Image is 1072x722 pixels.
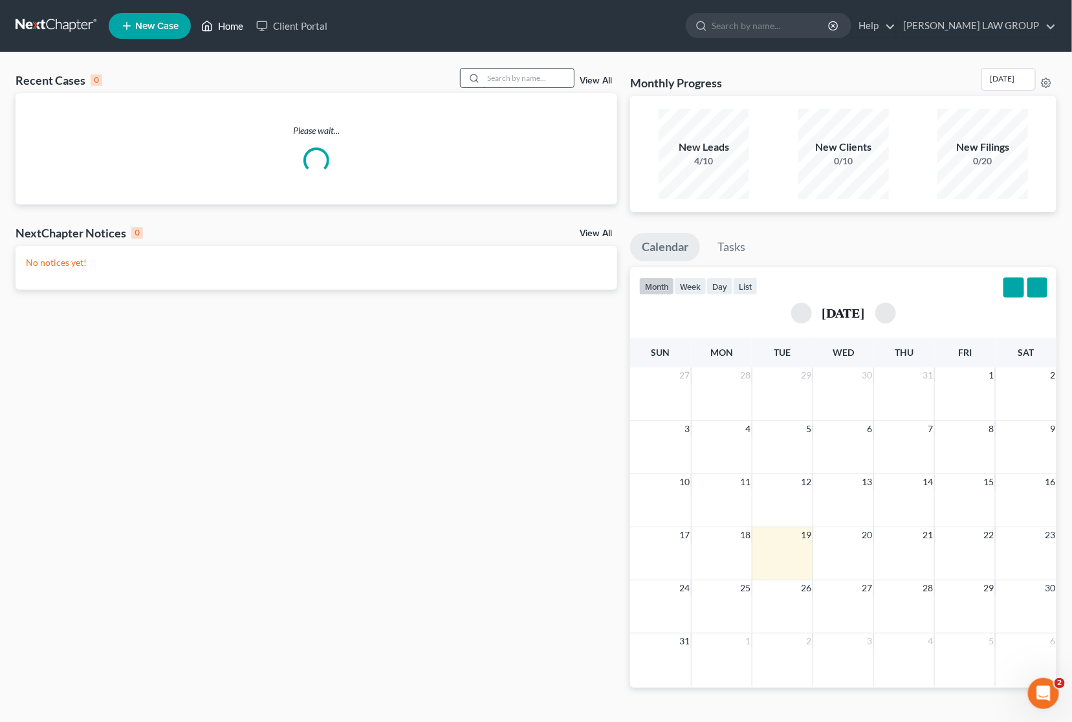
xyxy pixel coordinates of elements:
[580,76,612,85] a: View All
[800,367,813,383] span: 29
[1044,527,1056,543] span: 23
[678,527,691,543] span: 17
[987,421,995,437] span: 8
[250,14,334,38] a: Client Portal
[1028,678,1059,709] iframe: Intercom live chat
[744,633,752,649] span: 1
[800,474,813,490] span: 12
[131,227,143,239] div: 0
[744,421,752,437] span: 4
[860,527,873,543] span: 20
[921,580,934,596] span: 28
[866,633,873,649] span: 3
[1049,367,1056,383] span: 2
[91,74,102,86] div: 0
[659,140,749,155] div: New Leads
[1044,474,1056,490] span: 16
[739,474,752,490] span: 11
[712,14,830,38] input: Search by name...
[630,233,700,261] a: Calendar
[1018,347,1034,358] span: Sat
[739,580,752,596] span: 25
[926,421,934,437] span: 7
[982,474,995,490] span: 15
[16,225,143,241] div: NextChapter Notices
[987,367,995,383] span: 1
[805,633,813,649] span: 2
[921,527,934,543] span: 21
[659,155,749,168] div: 4/10
[483,69,574,87] input: Search by name...
[674,278,706,295] button: week
[798,140,889,155] div: New Clients
[805,421,813,437] span: 5
[982,580,995,596] span: 29
[822,306,865,320] h2: [DATE]
[639,278,674,295] button: month
[860,580,873,596] span: 27
[1055,678,1065,688] span: 2
[800,580,813,596] span: 26
[921,367,934,383] span: 31
[706,278,733,295] button: day
[895,347,913,358] span: Thu
[982,527,995,543] span: 22
[26,256,607,269] p: No notices yet!
[678,367,691,383] span: 27
[706,233,757,261] a: Tasks
[135,21,179,31] span: New Case
[678,633,691,649] span: 31
[630,75,722,91] h3: Monthly Progress
[195,14,250,38] a: Home
[926,633,934,649] span: 4
[1044,580,1056,596] span: 30
[710,347,733,358] span: Mon
[987,633,995,649] span: 5
[678,474,691,490] span: 10
[798,155,889,168] div: 0/10
[580,229,612,238] a: View All
[937,140,1028,155] div: New Filings
[651,347,670,358] span: Sun
[921,474,934,490] span: 14
[733,278,758,295] button: list
[897,14,1056,38] a: [PERSON_NAME] LAW GROUP
[16,72,102,88] div: Recent Cases
[866,421,873,437] span: 6
[683,421,691,437] span: 3
[958,347,972,358] span: Fri
[774,347,791,358] span: Tue
[852,14,895,38] a: Help
[739,367,752,383] span: 28
[1049,633,1056,649] span: 6
[937,155,1028,168] div: 0/20
[1049,421,1056,437] span: 9
[833,347,854,358] span: Wed
[16,124,617,137] p: Please wait...
[800,527,813,543] span: 19
[860,367,873,383] span: 30
[860,474,873,490] span: 13
[739,527,752,543] span: 18
[678,580,691,596] span: 24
